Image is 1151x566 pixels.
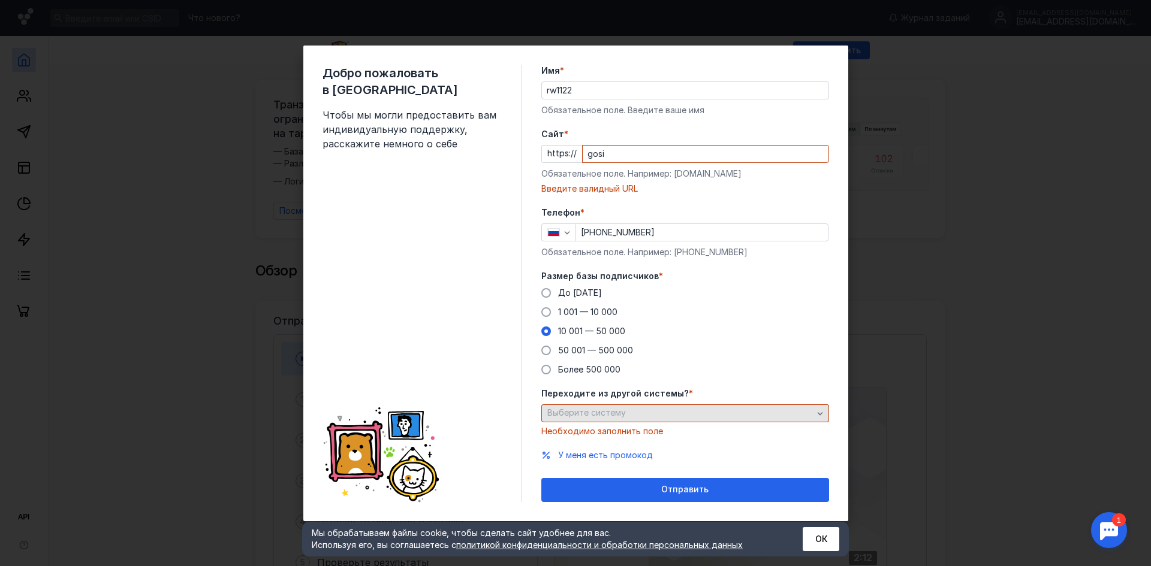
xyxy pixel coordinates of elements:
[558,307,617,317] span: 1 001 — 10 000
[558,450,653,460] span: У меня есть промокод
[547,407,626,417] span: Выберите систему
[27,7,41,20] div: 1
[558,287,602,298] span: До [DATE]
[541,404,829,422] button: Выберите систему
[541,478,829,502] button: Отправить
[312,527,773,551] div: Мы обрабатываем файлы cookie, чтобы сделать сайт удобнее для вас. Используя его, вы соглашаетесь c
[541,246,829,258] div: Обязательное поле. Например: [PHONE_NUMBER]
[541,104,829,116] div: Обязательное поле. Введите ваше имя
[541,425,829,437] div: Необходимо заполнить поле
[558,449,653,461] button: У меня есть промокод
[541,183,829,195] div: Введите валидный URL
[558,326,625,336] span: 10 001 — 50 000
[558,364,620,374] span: Более 500 000
[541,65,560,77] span: Имя
[456,540,743,550] a: политикой конфиденциальности и обработки персональных данных
[803,527,839,551] button: ОК
[541,207,580,219] span: Телефон
[541,388,689,399] span: Переходите из другой системы?
[558,345,633,355] span: 50 001 — 500 000
[323,65,502,98] span: Добро пожаловать в [GEOGRAPHIC_DATA]
[541,168,829,180] div: Обязательное поле. Например: [DOMAIN_NAME]
[541,270,659,282] span: Размер базы подписчиков
[661,485,709,495] span: Отправить
[323,108,502,151] span: Чтобы мы могли предоставить вам индивидуальную поддержку, расскажите немного о себе
[541,128,564,140] span: Cайт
